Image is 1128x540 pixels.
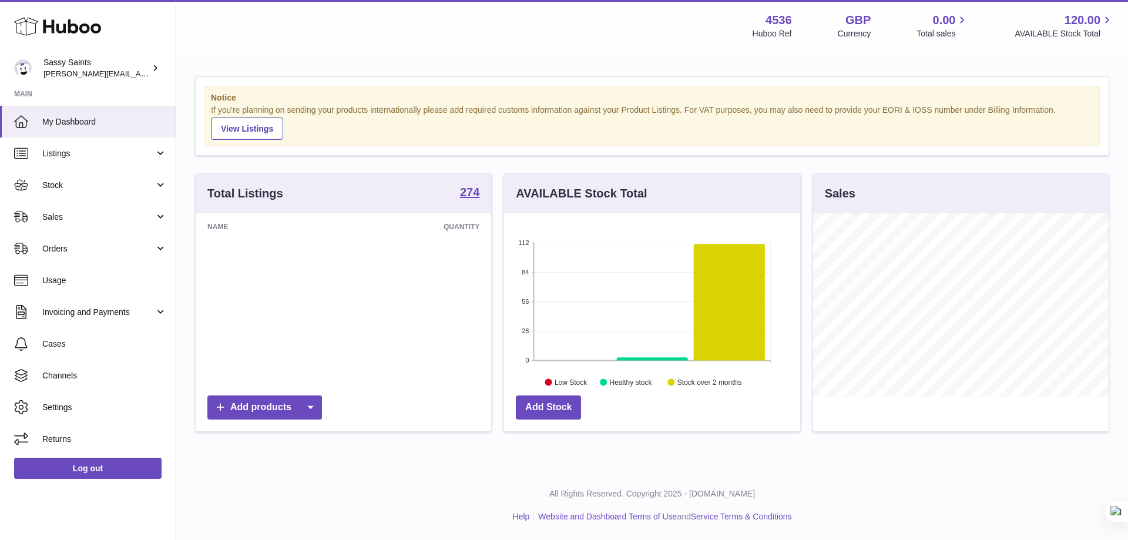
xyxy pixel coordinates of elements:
[42,275,167,286] span: Usage
[42,370,167,381] span: Channels
[211,118,283,140] a: View Listings
[207,186,283,202] h3: Total Listings
[42,434,167,445] span: Returns
[513,512,530,521] a: Help
[42,402,167,413] span: Settings
[522,298,529,305] text: 56
[933,12,956,28] span: 0.00
[460,186,479,198] strong: 274
[825,186,855,202] h3: Sales
[42,180,155,191] span: Stock
[518,239,529,246] text: 112
[534,511,791,522] li: and
[610,378,653,386] text: Healthy stock
[516,186,647,202] h3: AVAILABLE Stock Total
[186,488,1119,499] p: All Rights Reserved. Copyright 2025 - [DOMAIN_NAME]
[42,243,155,254] span: Orders
[460,186,479,200] a: 274
[42,212,155,223] span: Sales
[838,28,871,39] div: Currency
[207,395,322,420] a: Add products
[516,395,581,420] a: Add Stock
[1065,12,1100,28] span: 120.00
[691,512,792,521] a: Service Terms & Conditions
[322,213,492,240] th: Quantity
[42,338,167,350] span: Cases
[43,69,236,78] span: [PERSON_NAME][EMAIL_ADDRESS][DOMAIN_NAME]
[677,378,741,386] text: Stock over 2 months
[845,12,871,28] strong: GBP
[211,92,1093,103] strong: Notice
[14,458,162,479] a: Log out
[555,378,587,386] text: Low Stock
[522,269,529,276] text: 84
[766,12,792,28] strong: 4536
[916,28,969,39] span: Total sales
[211,105,1093,140] div: If you're planning on sending your products internationally please add required customs informati...
[1015,28,1114,39] span: AVAILABLE Stock Total
[522,327,529,334] text: 28
[538,512,677,521] a: Website and Dashboard Terms of Use
[43,57,149,79] div: Sassy Saints
[42,307,155,318] span: Invoicing and Payments
[526,357,529,364] text: 0
[42,116,167,128] span: My Dashboard
[1015,12,1114,39] a: 120.00 AVAILABLE Stock Total
[42,148,155,159] span: Listings
[14,59,32,77] img: ramey@sassysaints.com
[753,28,792,39] div: Huboo Ref
[196,213,322,240] th: Name
[916,12,969,39] a: 0.00 Total sales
